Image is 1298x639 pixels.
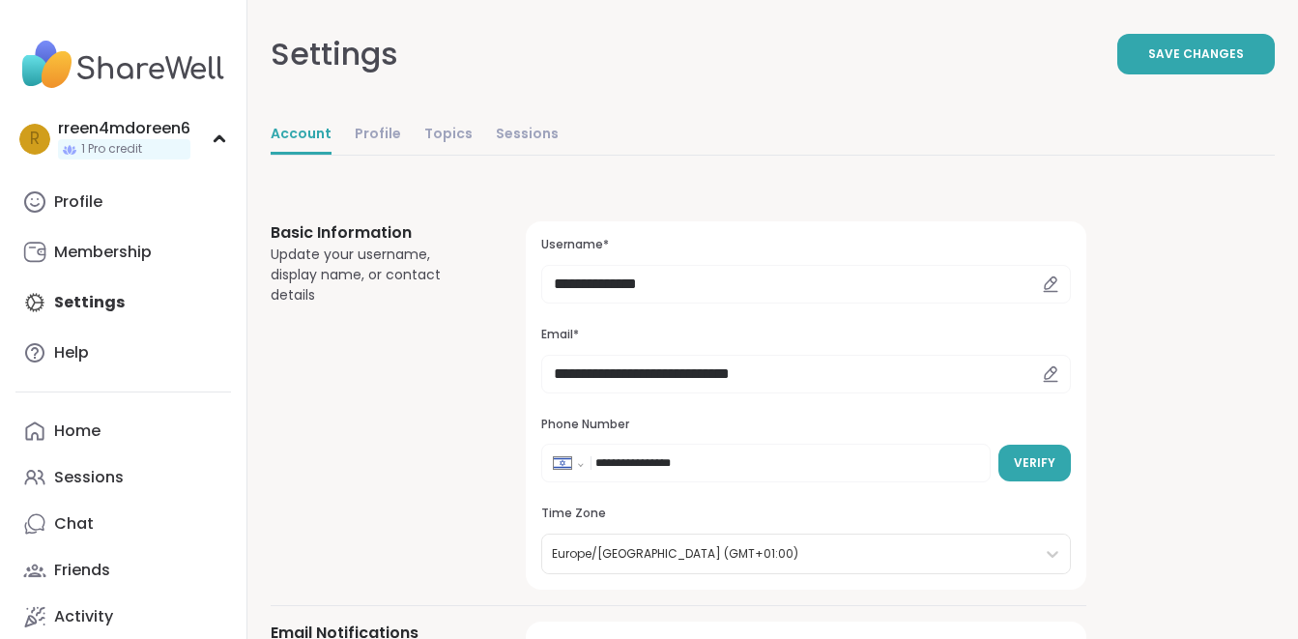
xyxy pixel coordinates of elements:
[496,116,559,155] a: Sessions
[15,408,231,454] a: Home
[15,454,231,501] a: Sessions
[81,141,142,158] span: 1 Pro credit
[271,245,479,305] div: Update your username, display name, or contact details
[271,31,398,77] div: Settings
[424,116,473,155] a: Topics
[15,330,231,376] a: Help
[15,31,231,99] img: ShareWell Nav Logo
[54,467,124,488] div: Sessions
[54,560,110,581] div: Friends
[15,547,231,594] a: Friends
[271,221,479,245] h3: Basic Information
[15,501,231,547] a: Chat
[998,445,1071,481] button: Verify
[54,342,89,363] div: Help
[541,237,1071,253] h3: Username*
[541,327,1071,343] h3: Email*
[58,118,190,139] div: rreen4mdoreen6
[1014,454,1055,472] span: Verify
[1117,34,1275,74] button: Save Changes
[15,229,231,276] a: Membership
[54,242,152,263] div: Membership
[1148,45,1244,63] span: Save Changes
[541,506,1071,522] h3: Time Zone
[271,116,332,155] a: Account
[541,417,1071,433] h3: Phone Number
[54,421,101,442] div: Home
[355,116,401,155] a: Profile
[54,513,94,535] div: Chat
[54,606,113,627] div: Activity
[15,179,231,225] a: Profile
[54,191,102,213] div: Profile
[30,127,40,152] span: r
